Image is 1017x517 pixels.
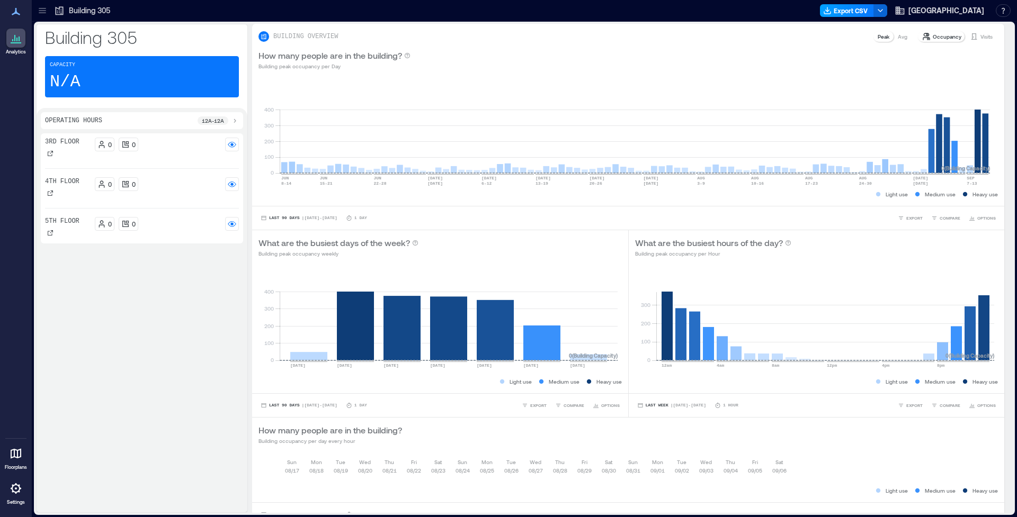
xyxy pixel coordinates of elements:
[805,176,813,180] text: AUG
[536,181,548,186] text: 13-19
[553,466,567,475] p: 08/28
[977,402,996,409] span: OPTIONS
[699,466,713,475] p: 09/03
[427,181,443,186] text: [DATE]
[925,377,956,386] p: Medium use
[385,458,394,466] p: Thu
[264,153,274,160] tspan: 100
[662,363,672,368] text: 12am
[640,320,650,326] tspan: 200
[859,181,872,186] text: 24-30
[523,363,539,368] text: [DATE]
[358,466,372,475] p: 08/20
[336,458,345,466] p: Tue
[45,116,102,125] p: Operating Hours
[772,363,780,368] text: 8am
[287,458,297,466] p: Sun
[407,466,421,475] p: 08/22
[481,181,492,186] text: 6-12
[590,181,602,186] text: 20-26
[264,138,274,144] tspan: 200
[929,400,962,411] button: COMPARE
[596,377,622,386] p: Heavy use
[591,400,622,411] button: OPTIONS
[925,486,956,495] p: Medium use
[752,458,758,466] p: Fri
[973,377,998,386] p: Heavy use
[50,61,75,69] p: Capacity
[373,176,381,180] text: JUN
[913,181,929,186] text: [DATE]
[456,466,470,475] p: 08/24
[647,357,650,363] tspan: 0
[635,237,783,249] p: What are the busiest hours of the day?
[281,176,289,180] text: JUN
[878,32,889,41] p: Peak
[724,466,738,475] p: 09/04
[45,26,239,48] p: Building 305
[258,237,410,249] p: What are the busiest days of the week?
[273,32,338,41] p: BUILDING OVERVIEW
[434,458,442,466] p: Sat
[977,215,996,221] span: OPTIONS
[940,402,960,409] span: COMPARE
[602,466,616,475] p: 08/30
[967,400,998,411] button: OPTIONS
[677,458,686,466] p: Tue
[751,181,764,186] text: 10-16
[726,458,735,466] p: Thu
[717,363,725,368] text: 4am
[264,288,274,295] tspan: 400
[45,138,79,146] p: 3rd Floor
[973,190,998,198] p: Heavy use
[772,466,787,475] p: 09/06
[906,402,923,409] span: EXPORT
[264,122,274,129] tspan: 300
[913,176,929,180] text: [DATE]
[626,466,640,475] p: 08/31
[504,466,519,475] p: 08/26
[886,377,908,386] p: Light use
[640,338,650,344] tspan: 100
[601,402,620,409] span: OPTIONS
[775,458,783,466] p: Sat
[933,32,961,41] p: Occupancy
[337,363,352,368] text: [DATE]
[908,5,984,16] span: [GEOGRAPHIC_DATA]
[309,466,324,475] p: 08/18
[967,181,977,186] text: 7-13
[258,437,402,445] p: Building occupancy per day every hour
[510,377,532,386] p: Light use
[967,176,975,180] text: SEP
[2,441,30,474] a: Floorplans
[108,140,112,149] p: 0
[635,400,708,411] button: Last Week |[DATE]-[DATE]
[973,486,998,495] p: Heavy use
[896,213,925,223] button: EXPORT
[258,213,340,223] button: Last 90 Days |[DATE]-[DATE]
[906,215,923,221] span: EXPORT
[383,363,399,368] text: [DATE]
[530,458,541,466] p: Wed
[258,424,402,437] p: How many people are in the building?
[373,181,386,186] text: 22-28
[590,176,605,180] text: [DATE]
[202,116,224,125] p: 12a - 12a
[320,181,333,186] text: 15-21
[354,215,367,221] p: 1 Day
[132,140,136,149] p: 0
[549,377,579,386] p: Medium use
[50,71,81,93] p: N/A
[45,217,79,225] p: 5th Floor
[3,476,29,509] a: Settings
[264,305,274,312] tspan: 300
[937,363,945,368] text: 8pm
[281,181,291,186] text: 8-14
[640,302,650,308] tspan: 300
[132,220,136,228] p: 0
[925,190,956,198] p: Medium use
[827,363,837,368] text: 12pm
[697,181,705,186] text: 3-9
[650,466,665,475] p: 09/01
[132,180,136,188] p: 0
